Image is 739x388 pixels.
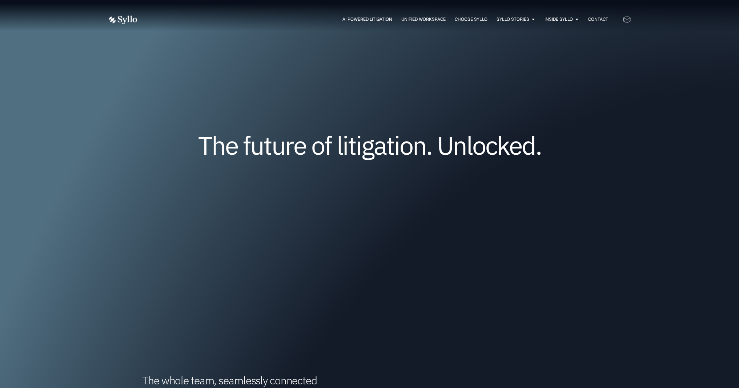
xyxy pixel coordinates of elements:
[108,15,137,24] img: white logo
[588,16,608,23] a: Contact
[545,16,573,23] a: Inside Syllo
[152,133,588,157] h1: The future of litigation. Unlocked.
[497,16,529,23] a: Syllo Stories
[152,16,608,23] nav: Menu
[455,16,487,23] a: Choose Syllo
[152,16,608,23] div: Menu Toggle
[401,16,446,23] a: Unified Workspace
[342,16,392,23] a: AI Powered Litigation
